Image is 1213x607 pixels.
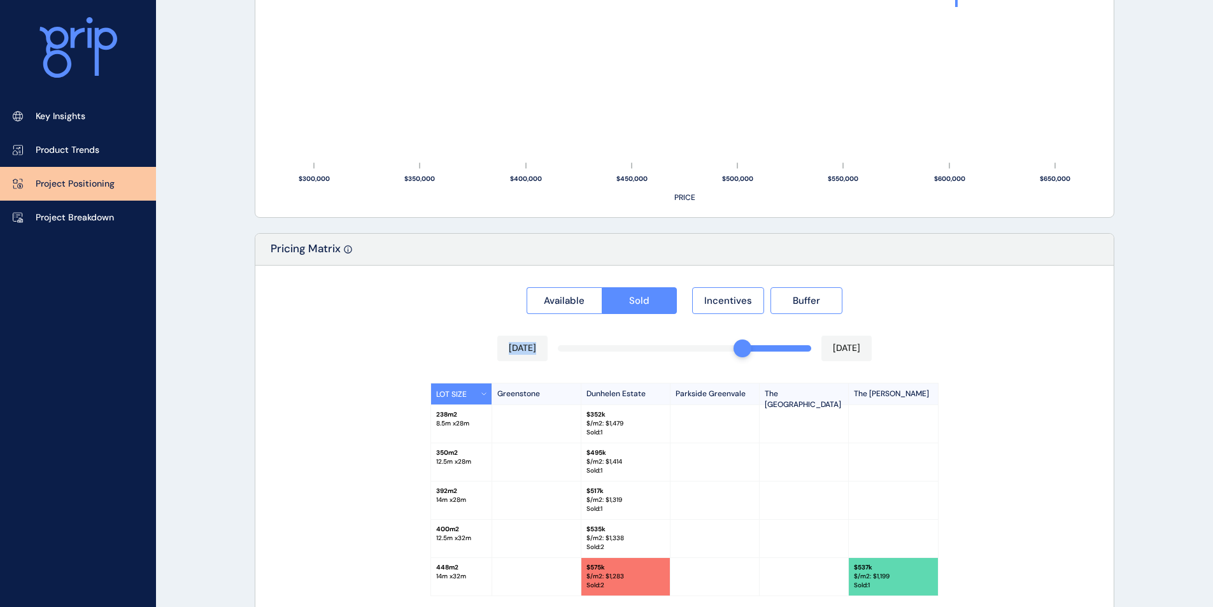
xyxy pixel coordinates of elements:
p: 350 m2 [436,448,486,457]
p: The [GEOGRAPHIC_DATA] [760,383,849,404]
p: $ 575k [586,563,665,572]
p: Product Trends [36,144,99,157]
p: 12.5 m x 32 m [436,534,486,543]
p: $ 517k [586,487,665,496]
p: $ 352k [586,410,665,419]
button: Available [527,287,602,314]
p: Sold : 2 [586,543,665,552]
span: Sold [629,294,649,307]
button: Buffer [770,287,842,314]
text: $500,000 [722,175,753,183]
p: Sold : 1 [586,428,665,437]
text: $550,000 [828,175,858,183]
text: PRICE [674,192,695,203]
p: $/m2: $ 1,199 [854,572,933,581]
p: Sold : 1 [854,581,933,590]
button: Sold [602,287,677,314]
p: Pricing Matrix [271,241,341,265]
p: 8.5 m x 28 m [436,419,486,428]
p: Parkside Greenvale [670,383,760,404]
p: $/m2: $ 1,283 [586,572,665,581]
text: $650,000 [1040,175,1070,183]
p: 14 m x 28 m [436,496,486,504]
p: $/m2: $ 1,319 [586,496,665,504]
text: $600,000 [934,175,965,183]
p: The [PERSON_NAME] [849,383,938,404]
p: $/m2: $ 1,414 [586,457,665,466]
p: Sold : 1 [586,466,665,475]
p: Project Breakdown [36,211,114,224]
p: 14 m x 32 m [436,572,486,581]
p: Dunhelen Estate [581,383,670,404]
p: $/m2: $ 1,338 [586,534,665,543]
p: Sold : 2 [586,581,665,590]
p: $ 495k [586,448,665,457]
text: $350,000 [404,175,435,183]
button: LOT SIZE [431,383,492,404]
p: Key Insights [36,110,85,123]
p: Greenstone [492,383,581,404]
p: $ 535k [586,525,665,534]
text: $450,000 [616,175,648,183]
text: $400,000 [510,175,542,183]
span: Incentives [704,294,752,307]
p: 392 m2 [436,487,486,496]
span: Buffer [793,294,820,307]
text: $300,000 [299,175,330,183]
span: Available [544,294,585,307]
p: 400 m2 [436,525,486,534]
p: Project Positioning [36,178,115,190]
p: 238 m2 [436,410,486,419]
p: $ 537k [854,563,933,572]
p: [DATE] [509,342,536,355]
p: [DATE] [833,342,860,355]
p: $/m2: $ 1,479 [586,419,665,428]
button: Incentives [692,287,764,314]
p: Sold : 1 [586,504,665,513]
p: 448 m2 [436,563,486,572]
p: 12.5 m x 28 m [436,457,486,466]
